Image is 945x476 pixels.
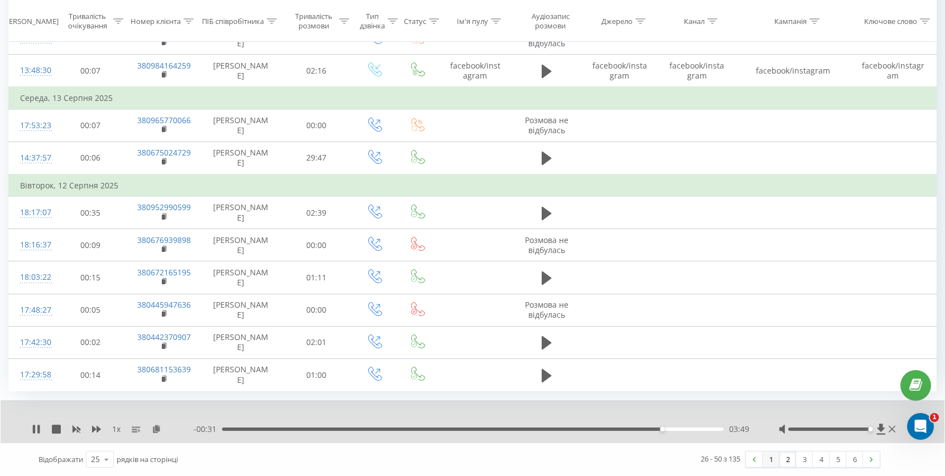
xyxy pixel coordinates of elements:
span: рядків на сторінці [117,454,178,464]
div: Ключове слово [864,16,917,26]
td: Вівторок, 12 Серпня 2025 [9,174,937,197]
div: Accessibility label [660,427,664,431]
td: [PERSON_NAME] [200,197,281,229]
div: 25 [91,454,100,465]
td: 00:00 [281,229,352,261]
a: 380445947636 [137,299,191,310]
td: 01:00 [281,359,352,391]
div: Канал [684,16,705,26]
div: 13:48:30 [20,60,44,81]
a: 3 [796,451,813,467]
span: Розмова не відбулась [525,299,568,320]
div: 14:37:57 [20,147,44,169]
div: 18:17:07 [20,202,44,224]
td: 02:16 [281,55,352,88]
div: Аудіозапис розмови [523,12,578,31]
td: 00:00 [281,109,352,142]
td: 02:01 [281,326,352,358]
td: 01:11 [281,261,352,294]
div: 17:42:30 [20,332,44,353]
a: 380676939898 [137,235,191,245]
a: 380442370907 [137,332,191,342]
div: Номер клієнта [131,16,181,26]
a: 2 [779,451,796,467]
td: facebook/instagram [581,55,659,88]
div: Кампанія [774,16,807,26]
div: Тривалість очікування [64,12,110,31]
a: 380952990599 [137,202,191,212]
td: 29:47 [281,142,352,174]
a: 380965770066 [137,115,191,125]
td: facebook/instagram [438,55,512,88]
div: 17:53:23 [20,115,44,137]
td: facebook/instagram [658,55,736,88]
td: 00:06 [55,142,126,174]
span: 03:49 [729,424,749,435]
td: 00:07 [55,109,126,142]
span: Розмова не відбулась [525,27,568,48]
td: 00:09 [55,229,126,261]
td: [PERSON_NAME] [200,294,281,326]
td: Середа, 13 Серпня 2025 [9,87,937,109]
div: Accessibility label [869,427,873,431]
div: Тип дзвінка [360,12,385,31]
div: 17:29:58 [20,364,44,386]
td: [PERSON_NAME] [200,326,281,358]
td: 00:05 [55,294,126,326]
div: Джерело [601,16,633,26]
span: Розмова не відбулась [525,235,568,255]
span: - 00:31 [194,424,222,435]
td: facebook/instagram [736,55,850,88]
a: 380672165195 [137,267,191,278]
span: 1 x [112,424,120,435]
div: 26 - 50 з 135 [701,453,740,464]
a: 5 [830,451,846,467]
span: Розмова не відбулась [525,115,568,135]
div: Статус [404,16,426,26]
span: 1 [930,413,939,422]
td: [PERSON_NAME] [200,229,281,261]
div: 17:48:27 [20,299,44,321]
div: 18:03:22 [20,266,44,288]
td: [PERSON_NAME] [200,109,281,142]
td: [PERSON_NAME] [200,261,281,294]
td: 00:15 [55,261,126,294]
td: 00:02 [55,326,126,358]
a: 380675024729 [137,147,191,158]
td: [PERSON_NAME] [200,55,281,88]
div: ПІБ співробітника [202,16,264,26]
td: [PERSON_NAME] [200,142,281,174]
a: 380984164259 [137,60,191,71]
td: [PERSON_NAME] [200,359,281,391]
td: 00:14 [55,359,126,391]
a: 1 [763,451,779,467]
a: 380681153639 [137,364,191,375]
div: Ім'я пулу [457,16,488,26]
td: 00:00 [281,294,352,326]
a: 4 [813,451,830,467]
iframe: Intercom live chat [907,413,934,440]
td: 00:07 [55,55,126,88]
td: 00:35 [55,197,126,229]
div: [PERSON_NAME] [2,16,59,26]
td: facebook/instagram [850,55,936,88]
span: Відображати [38,454,83,464]
div: Тривалість розмови [291,12,336,31]
div: 18:16:37 [20,234,44,256]
a: 6 [846,451,863,467]
td: 02:39 [281,197,352,229]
